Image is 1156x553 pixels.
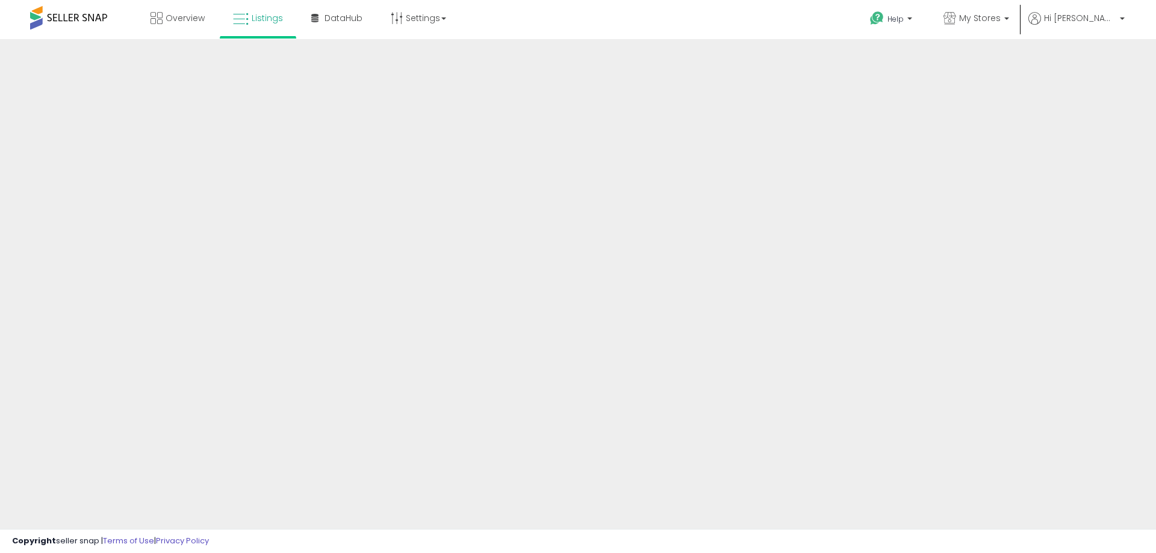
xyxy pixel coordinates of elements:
span: Overview [166,12,205,24]
a: Hi [PERSON_NAME] [1028,12,1125,39]
a: Help [860,2,924,39]
span: DataHub [325,12,362,24]
div: seller snap | | [12,536,209,547]
span: Listings [252,12,283,24]
span: Help [887,14,904,24]
span: My Stores [959,12,1001,24]
i: Get Help [869,11,884,26]
strong: Copyright [12,535,56,546]
a: Privacy Policy [156,535,209,546]
span: Hi [PERSON_NAME] [1044,12,1116,24]
a: Terms of Use [103,535,154,546]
